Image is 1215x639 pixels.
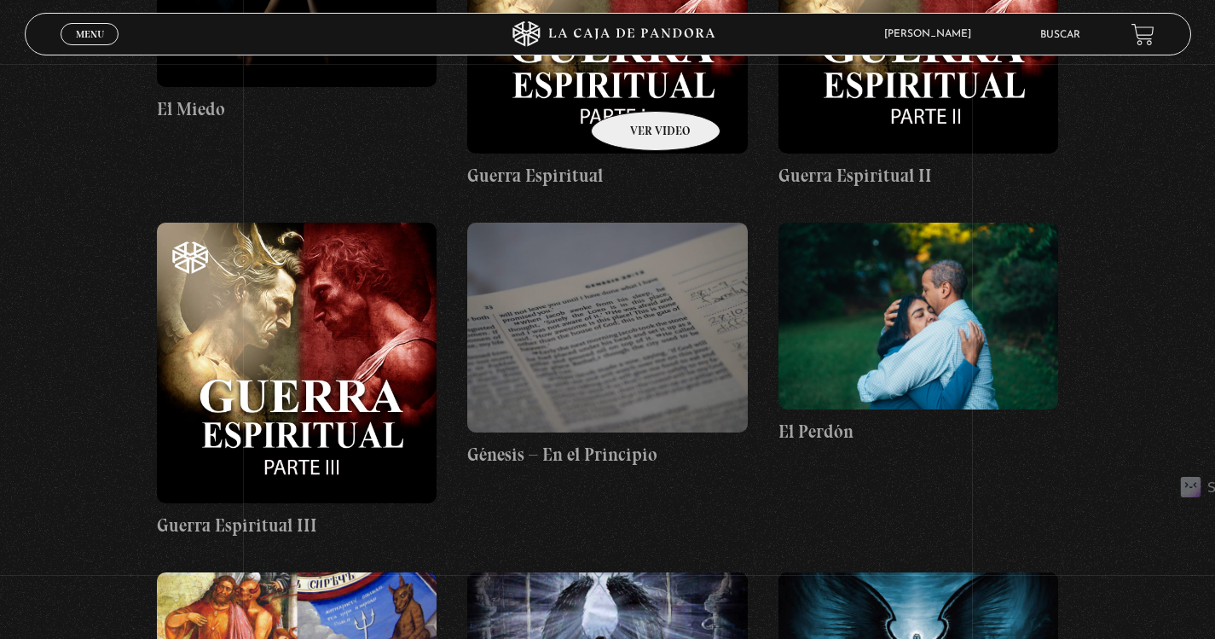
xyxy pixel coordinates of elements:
h4: Guerra Espiritual [467,162,747,189]
a: View your shopping cart [1131,22,1154,45]
span: Cerrar [70,44,110,55]
a: Guerra Espiritual III [157,223,437,538]
a: El Perdón [778,223,1058,444]
h4: El Perdón [778,418,1058,445]
a: Buscar [1040,30,1080,40]
a: Génesis – En el Principio [467,223,747,468]
h4: El Miedo [157,96,437,123]
h4: Génesis – En el Principio [467,441,747,468]
h4: Guerra Espiritual III [157,512,437,539]
h4: Guerra Espiritual II [778,162,1058,189]
span: Menu [76,29,104,39]
span: [PERSON_NAME] [876,29,988,39]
